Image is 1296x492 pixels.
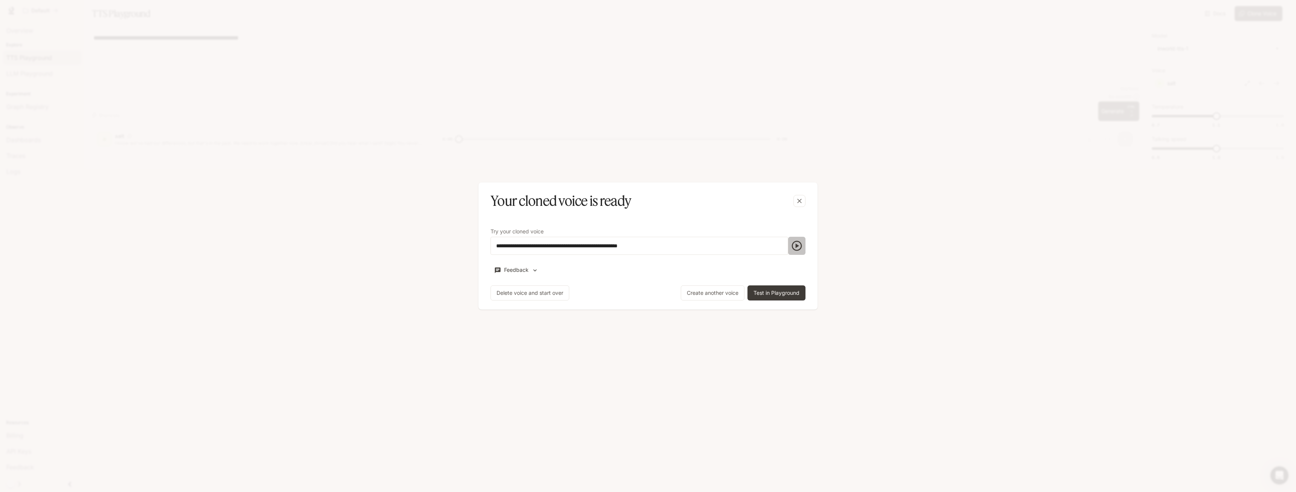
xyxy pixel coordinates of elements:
h5: Your cloned voice is ready [491,192,631,210]
p: Try your cloned voice [491,229,544,234]
button: Delete voice and start over [491,285,569,300]
button: Feedback [491,264,542,276]
button: Create another voice [681,285,744,300]
button: Test in Playground [747,285,805,300]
